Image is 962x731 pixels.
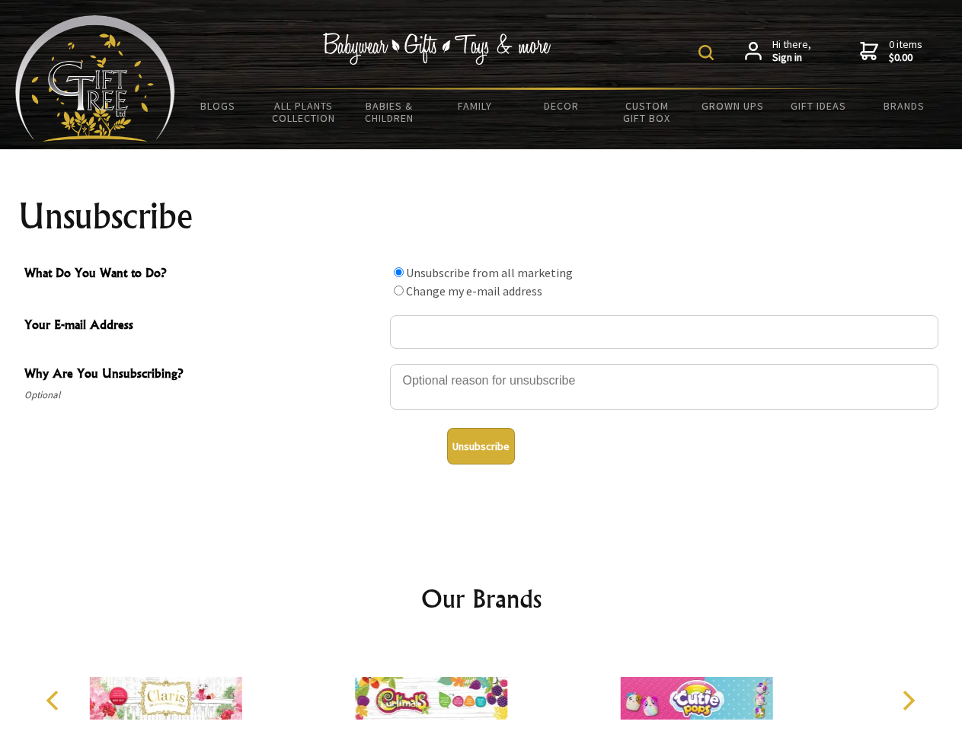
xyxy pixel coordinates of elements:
button: Next [891,684,925,717]
a: Gift Ideas [775,90,861,122]
img: Babywear - Gifts - Toys & more [323,33,551,65]
a: BLOGS [175,90,261,122]
h2: Our Brands [30,580,932,617]
input: What Do You Want to Do? [394,267,404,277]
img: Babyware - Gifts - Toys and more... [15,15,175,142]
h1: Unsubscribe [18,198,944,235]
img: product search [698,45,714,60]
span: Why Are You Unsubscribing? [24,364,382,386]
strong: $0.00 [889,51,922,65]
span: Optional [24,386,382,404]
span: Your E-mail Address [24,315,382,337]
a: Family [433,90,519,122]
a: Hi there,Sign in [745,38,811,65]
input: What Do You Want to Do? [394,286,404,295]
a: 0 items$0.00 [860,38,922,65]
span: What Do You Want to Do? [24,263,382,286]
a: Brands [861,90,948,122]
a: Grown Ups [689,90,775,122]
a: Babies & Children [347,90,433,134]
a: Decor [518,90,604,122]
input: Your E-mail Address [390,315,938,349]
span: 0 items [889,37,922,65]
label: Change my e-mail address [406,283,542,298]
strong: Sign in [772,51,811,65]
button: Previous [38,684,72,717]
label: Unsubscribe from all marketing [406,265,573,280]
a: Custom Gift Box [604,90,690,134]
a: All Plants Collection [261,90,347,134]
textarea: Why Are You Unsubscribing? [390,364,938,410]
span: Hi there, [772,38,811,65]
button: Unsubscribe [447,428,515,464]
